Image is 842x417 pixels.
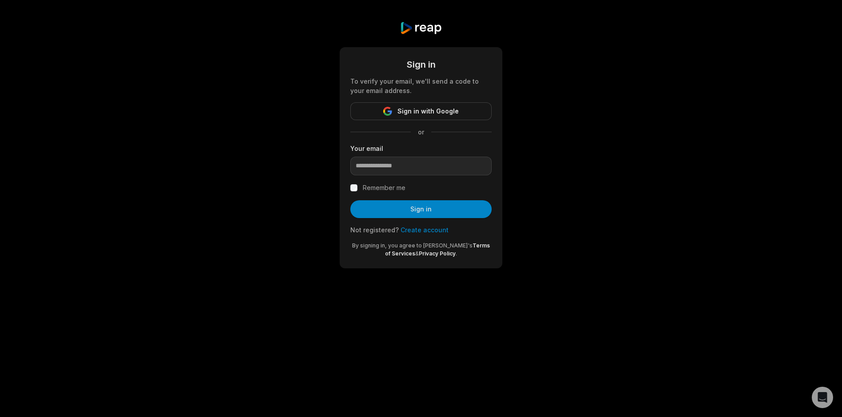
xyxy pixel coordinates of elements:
label: Remember me [363,182,405,193]
span: . [456,250,457,257]
span: Not registered? [350,226,399,234]
span: Sign in with Google [397,106,459,117]
a: Terms of Services [385,242,490,257]
img: reap [400,21,442,35]
span: or [411,127,431,137]
div: To verify your email, we'll send a code to your email address. [350,77,492,95]
div: Open Intercom Messenger [812,387,833,408]
button: Sign in with Google [350,102,492,120]
a: Create account [401,226,449,234]
div: Sign in [350,58,492,71]
button: Sign in [350,200,492,218]
label: Your email [350,144,492,153]
a: Privacy Policy [419,250,456,257]
span: & [415,250,419,257]
span: By signing in, you agree to [PERSON_NAME]'s [352,242,473,249]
